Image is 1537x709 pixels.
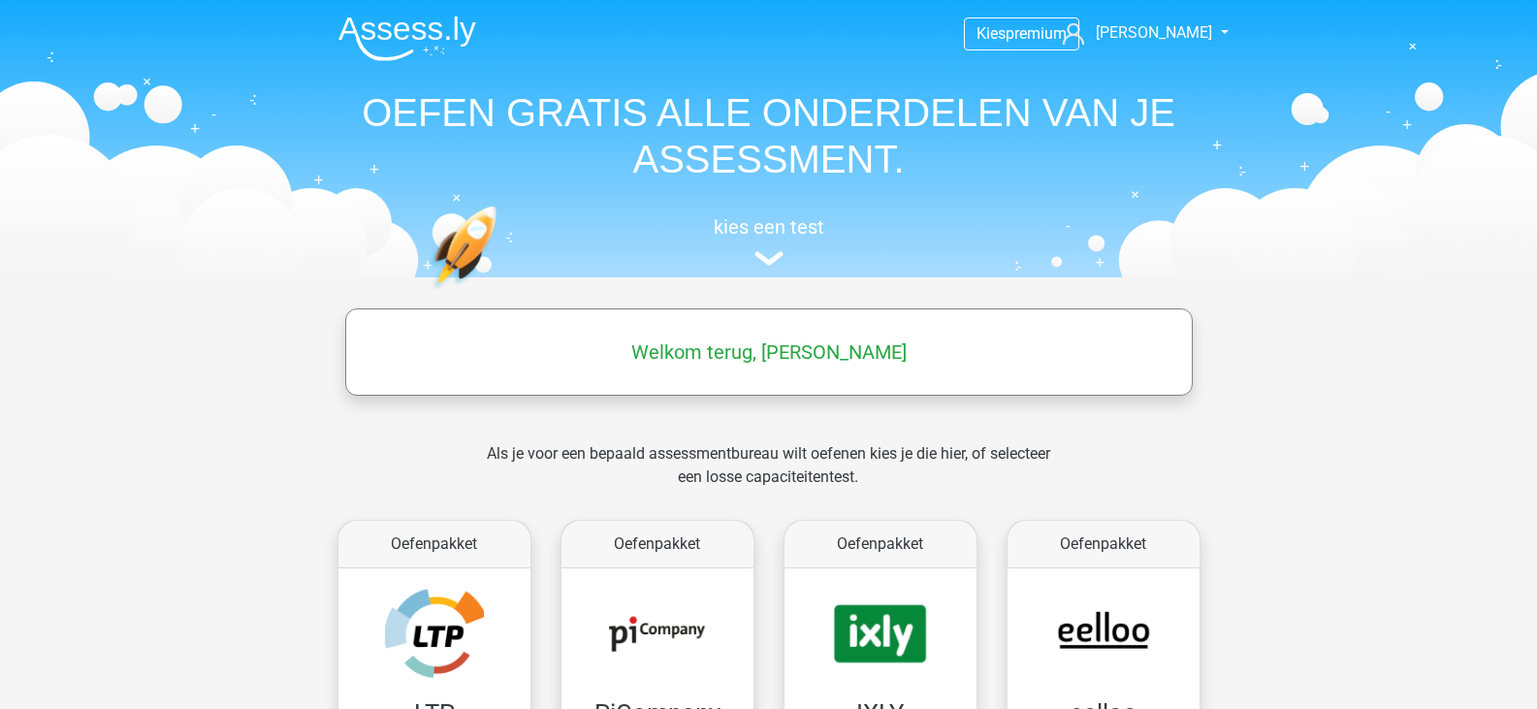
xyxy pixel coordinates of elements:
span: Kies [977,24,1006,43]
img: assessment [754,251,784,266]
span: premium [1006,24,1067,43]
h1: OEFEN GRATIS ALLE ONDERDELEN VAN JE ASSESSMENT. [323,89,1215,182]
a: Kiespremium [965,20,1078,47]
span: [PERSON_NAME] [1096,23,1212,42]
a: kies een test [323,215,1215,267]
h5: kies een test [323,215,1215,239]
img: Assessly [338,16,476,61]
img: oefenen [430,206,572,381]
a: [PERSON_NAME] [1055,21,1214,45]
h5: Welkom terug, [PERSON_NAME] [355,340,1183,364]
div: Als je voor een bepaald assessmentbureau wilt oefenen kies je die hier, of selecteer een losse ca... [471,442,1066,512]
